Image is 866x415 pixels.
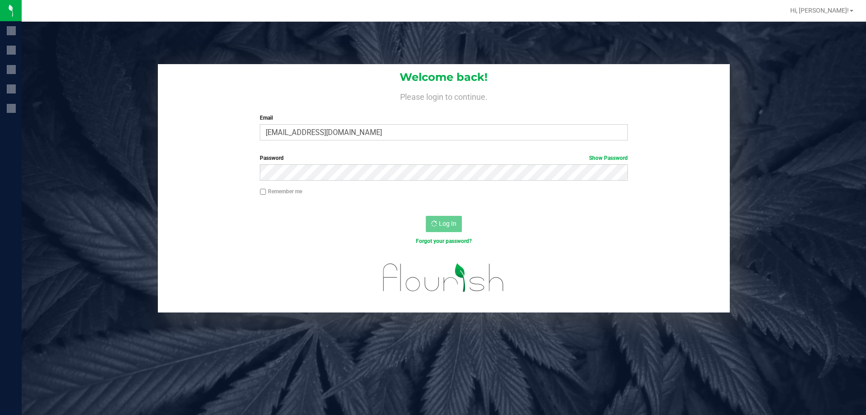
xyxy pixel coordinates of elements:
[439,220,456,227] span: Log In
[158,90,730,101] h4: Please login to continue.
[260,114,627,122] label: Email
[260,187,302,196] label: Remember me
[158,71,730,83] h1: Welcome back!
[589,155,628,161] a: Show Password
[260,189,266,195] input: Remember me
[372,255,515,301] img: flourish_logo.svg
[260,155,284,161] span: Password
[790,7,849,14] span: Hi, [PERSON_NAME]!
[426,216,462,232] button: Log In
[416,238,472,244] a: Forgot your password?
